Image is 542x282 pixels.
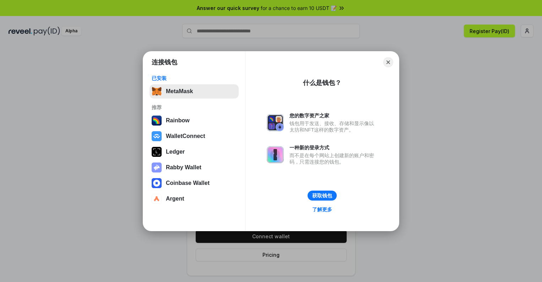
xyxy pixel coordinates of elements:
button: Rainbow [150,113,239,128]
div: Argent [166,196,184,202]
div: Rabby Wallet [166,164,201,171]
img: svg+xml,%3Csvg%20width%3D%22120%22%20height%3D%22120%22%20viewBox%3D%220%200%20120%20120%22%20fil... [152,116,162,126]
div: 您的数字资产之家 [289,112,378,119]
img: svg+xml,%3Csvg%20fill%3D%22none%22%20height%3D%2233%22%20viewBox%3D%220%200%2035%2033%22%20width%... [152,86,162,96]
img: svg+xml,%3Csvg%20xmlns%3D%22http%3A%2F%2Fwww.w3.org%2F2000%2Fsvg%22%20fill%3D%22none%22%20viewBox... [152,163,162,172]
img: svg+xml,%3Csvg%20width%3D%2228%22%20height%3D%2228%22%20viewBox%3D%220%200%2028%2028%22%20fill%3D... [152,194,162,204]
div: 获取钱包 [312,192,332,199]
button: WalletConnect [150,129,239,143]
div: Rainbow [166,117,190,124]
button: Ledger [150,145,239,159]
div: 已安装 [152,75,237,81]
div: 什么是钱包？ [303,79,341,87]
div: WalletConnect [166,133,205,139]
div: 了解更多 [312,206,332,213]
button: Close [383,57,393,67]
button: Coinbase Wallet [150,176,239,190]
a: 了解更多 [308,205,336,214]
img: svg+xml,%3Csvg%20xmlns%3D%22http%3A%2F%2Fwww.w3.org%2F2000%2Fsvg%22%20width%3D%2228%22%20height%3... [152,147,162,157]
img: svg+xml,%3Csvg%20width%3D%2228%22%20height%3D%2228%22%20viewBox%3D%220%200%2028%2028%22%20fill%3D... [152,178,162,188]
div: 一种新的登录方式 [289,144,378,151]
button: Rabby Wallet [150,160,239,175]
button: MetaMask [150,84,239,99]
div: MetaMask [166,88,193,95]
img: svg+xml,%3Csvg%20xmlns%3D%22http%3A%2F%2Fwww.w3.org%2F2000%2Fsvg%22%20fill%3D%22none%22%20viewBox... [267,146,284,163]
button: Argent [150,192,239,206]
button: 获取钱包 [308,191,337,201]
img: svg+xml,%3Csvg%20xmlns%3D%22http%3A%2F%2Fwww.w3.org%2F2000%2Fsvg%22%20fill%3D%22none%22%20viewBox... [267,114,284,131]
div: Ledger [166,149,185,155]
h1: 连接钱包 [152,58,177,66]
div: 推荐 [152,104,237,111]
div: 而不是在每个网站上创建新的账户和密码，只需连接您的钱包。 [289,152,378,165]
div: 钱包用于发送、接收、存储和显示像以太坊和NFT这样的数字资产。 [289,120,378,133]
div: Coinbase Wallet [166,180,210,186]
img: svg+xml,%3Csvg%20width%3D%2228%22%20height%3D%2228%22%20viewBox%3D%220%200%2028%2028%22%20fill%3D... [152,131,162,141]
